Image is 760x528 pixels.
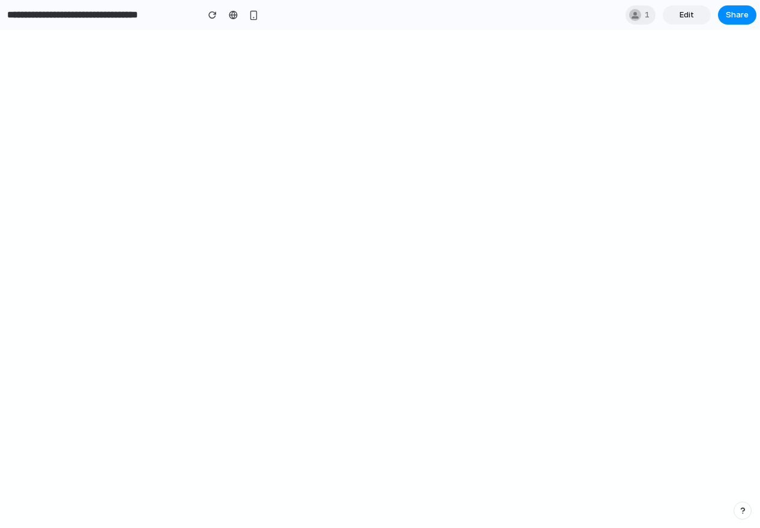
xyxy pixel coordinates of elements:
[663,5,711,25] a: Edit
[645,9,653,21] span: 1
[626,5,656,25] div: 1
[680,9,694,21] span: Edit
[726,9,749,21] span: Share
[718,5,756,25] button: Share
